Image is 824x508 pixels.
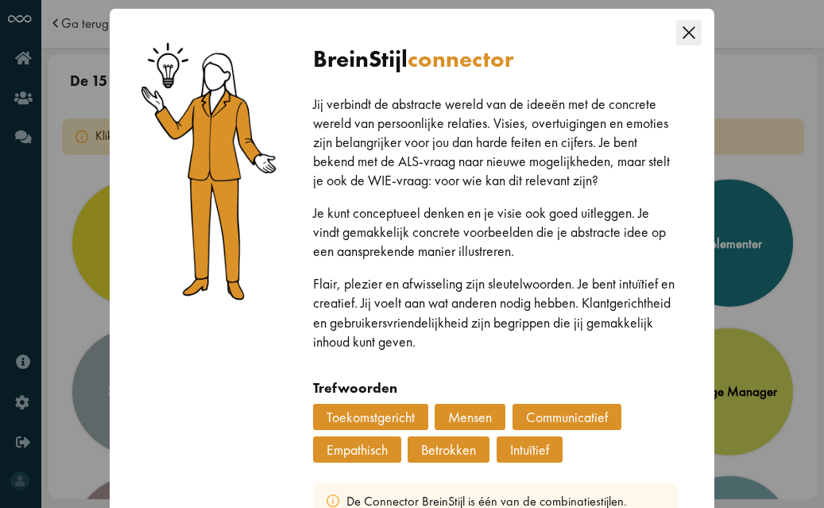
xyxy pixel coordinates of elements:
[435,404,505,430] div: Mensen
[313,45,678,74] div: BreinStijl
[313,95,678,190] p: Jij verbindt de abstracte wereld van de ideeën met de concrete wereld van persoonlijke relaties. ...
[313,204,678,261] p: Je kunt conceptueel denken en je visie ook goed uitleggen. Je vindt gemakkelijk concrete voorbeel...
[313,378,397,397] strong: Trefwoorden
[313,404,428,430] div: Toekomstgericht
[408,436,489,463] div: Betrokken
[668,9,709,49] button: Close this dialog
[313,274,678,351] p: Flair, plezier en afwisseling zijn sleutelwoorden. Je bent intuïtief en creatief. Jij voelt aan w...
[497,436,563,463] div: Intuïtief
[313,436,401,463] div: Empathisch
[327,494,339,507] img: info.svg
[408,44,513,74] span: connector
[140,39,280,304] img: connector.png
[513,404,621,430] div: Communicatief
